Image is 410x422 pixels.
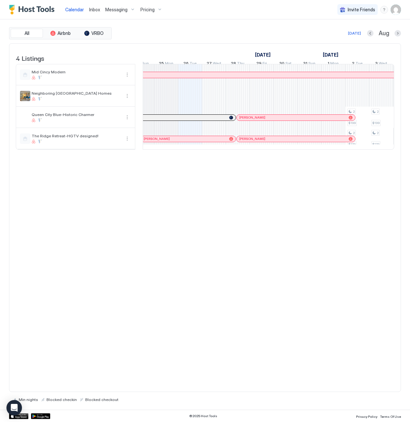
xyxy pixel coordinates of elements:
[11,29,43,38] button: All
[32,91,121,96] span: Neighboring [GEOGRAPHIC_DATA] Homes
[32,69,121,74] span: Mid Cincy Modern
[348,121,356,125] span: $199
[308,61,315,68] span: Sun
[380,415,401,418] span: Terms Of Use
[348,7,375,13] span: Invite Friends
[372,142,379,146] span: $179
[20,112,30,122] div: listing image
[395,30,401,37] button: Next month
[377,110,379,114] span: 2
[189,414,217,418] span: © 2025 Host Tools
[328,61,329,68] span: 1
[205,59,223,69] a: August 27, 2025
[213,61,221,68] span: Wed
[256,61,261,68] span: 29
[31,413,50,419] a: Google Play Store
[9,413,28,419] a: App Store
[353,110,355,114] span: 2
[89,7,100,12] span: Inbox
[46,397,77,402] span: Blocked checkin
[123,135,131,142] button: More options
[140,7,155,13] span: Pricing
[279,61,284,68] span: 30
[157,59,175,69] a: August 25, 2025
[19,397,38,402] span: Min nights
[353,131,355,135] span: 2
[207,61,212,68] span: 27
[375,61,378,68] span: 3
[262,61,267,68] span: Fri
[372,121,380,125] span: $199
[356,415,377,418] span: Privacy Policy
[350,59,364,69] a: September 2, 2025
[85,397,118,402] span: Blocked checkout
[303,61,307,68] span: 31
[355,61,363,68] span: Tue
[229,59,246,69] a: August 28, 2025
[182,59,198,69] a: August 26, 2025
[123,135,131,142] div: menu
[123,92,131,100] div: menu
[105,7,128,13] span: Messaging
[57,30,71,36] span: Airbnb
[380,6,388,14] div: menu
[391,5,401,15] div: User profile
[65,6,84,13] a: Calendar
[356,413,377,419] a: Privacy Policy
[348,142,355,146] span: $179
[123,113,131,121] div: menu
[16,53,44,63] span: 4 Listings
[326,59,340,69] a: September 1, 2025
[367,30,374,37] button: Previous month
[91,30,104,36] span: VRBO
[237,61,244,68] span: Thu
[190,61,197,68] span: Tue
[123,71,131,79] div: menu
[278,59,293,69] a: August 30, 2025
[239,115,265,120] span: [PERSON_NAME]
[321,50,340,59] a: September 1, 2025
[239,137,265,141] span: [PERSON_NAME]
[348,30,361,36] div: [DATE]
[159,61,164,68] span: 25
[65,7,84,12] span: Calendar
[374,59,389,69] a: September 3, 2025
[32,133,121,138] span: The Ridge Retreat-HGTV designed!
[255,59,269,69] a: August 29, 2025
[142,61,149,68] span: Sun
[123,92,131,100] button: More options
[25,30,29,36] span: All
[78,29,110,38] button: VRBO
[330,61,339,68] span: Mon
[380,413,401,419] a: Terms Of Use
[379,61,387,68] span: Wed
[32,112,121,117] span: Queen City Blue-Historic Charmer
[379,30,389,37] span: Aug
[352,61,354,68] span: 2
[347,29,362,37] button: [DATE]
[9,27,112,39] div: tab-group
[302,59,317,69] a: August 31, 2025
[183,61,189,68] span: 26
[6,400,22,416] div: Open Intercom Messenger
[44,29,77,38] button: Airbnb
[20,91,30,101] div: listing image
[231,61,236,68] span: 28
[89,6,100,13] a: Inbox
[165,61,173,68] span: Mon
[253,50,272,59] a: August 11, 2025
[123,71,131,79] button: More options
[9,5,57,15] a: Host Tools Logo
[144,137,170,141] span: [PERSON_NAME]
[285,61,292,68] span: Sat
[123,113,131,121] button: More options
[377,131,379,135] span: 2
